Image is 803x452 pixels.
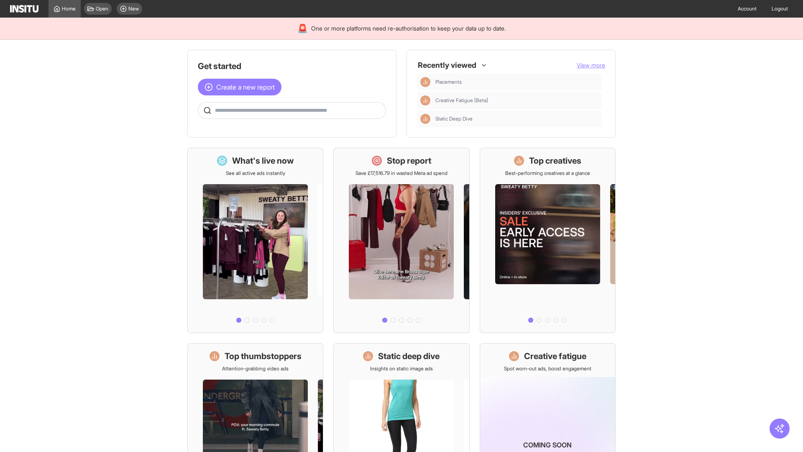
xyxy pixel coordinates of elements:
div: Insights [420,77,430,87]
h1: Top creatives [529,155,581,167]
span: Creative Fatigue [Beta] [435,97,598,104]
span: Static Deep Dive [435,116,473,122]
button: Create a new report [198,79,281,95]
button: View more [577,61,605,69]
a: Top creativesBest-performing creatives at a glance [480,148,616,333]
h1: Static deep dive [378,350,440,362]
p: Attention-grabbing video ads [222,365,289,372]
a: Stop reportSave £17,516.79 in wasted Meta ad spend [333,148,469,333]
p: See all active ads instantly [226,170,285,177]
p: Best-performing creatives at a glance [505,170,590,177]
span: Placements [435,79,598,85]
span: Home [62,5,76,12]
span: Create a new report [216,82,275,92]
h1: Stop report [387,155,431,167]
h1: Top thumbstoppers [225,350,302,362]
span: New [128,5,139,12]
span: Creative Fatigue [Beta] [435,97,488,104]
p: Insights on static image ads [370,365,433,372]
div: Insights [420,95,430,105]
span: One or more platforms need re-authorisation to keep your data up to date. [311,24,506,33]
h1: What's live now [232,155,294,167]
img: Logo [10,5,38,13]
a: What's live nowSee all active ads instantly [187,148,323,333]
span: Placements [435,79,462,85]
div: 🚨 [297,23,308,34]
p: Save £17,516.79 in wasted Meta ad spend [355,170,448,177]
h1: Get started [198,60,386,72]
span: Open [96,5,108,12]
span: Static Deep Dive [435,116,598,122]
div: Insights [420,114,430,124]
